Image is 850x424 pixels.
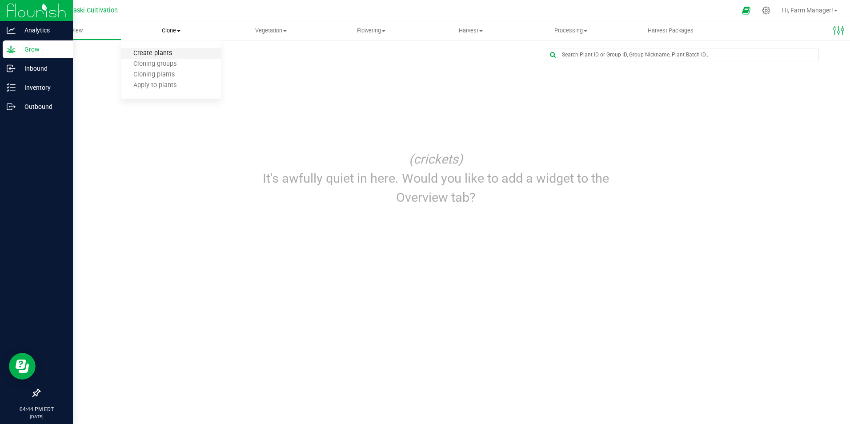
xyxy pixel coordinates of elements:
[16,44,69,55] p: Grow
[7,102,16,111] inline-svg: Outbound
[4,413,69,420] p: [DATE]
[421,21,521,40] a: Harvest
[321,21,421,40] a: Flowering
[16,63,69,74] p: Inbound
[121,50,184,57] span: Create plants
[16,25,69,36] p: Analytics
[221,21,321,40] a: Vegetation
[636,27,706,35] span: Harvest Packages
[121,21,221,40] a: Clone Create plants Cloning groups Cloning plants Apply to plants
[121,27,221,35] span: Clone
[421,27,521,35] span: Harvest
[121,82,188,89] span: Apply to plants
[736,2,756,19] span: Open Ecommerce Menu
[16,101,69,112] p: Outbound
[16,82,69,93] p: Inventory
[7,26,16,35] inline-svg: Analytics
[409,152,463,167] i: (crickets)
[7,83,16,92] inline-svg: Inventory
[521,21,621,40] a: Processing
[9,353,36,380] iframe: Resource center
[521,27,621,35] span: Processing
[221,27,321,35] span: Vegetation
[242,169,629,207] p: It's awfully quiet in here. Would you like to add a widget to the Overview tab?
[64,7,118,14] span: Pulaski Cultivation
[4,405,69,413] p: 04:44 PM EDT
[7,45,16,54] inline-svg: Grow
[621,21,721,40] a: Harvest Packages
[121,60,188,68] span: Cloning groups
[782,7,833,14] span: Hi, Farm Manager!
[761,6,772,15] div: Manage settings
[7,64,16,73] inline-svg: Inbound
[121,71,187,79] span: Cloning plants
[546,48,818,61] input: Search Plant ID or Group ID, Group Nickname, Plant Batch ID...
[321,27,421,35] span: Flowering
